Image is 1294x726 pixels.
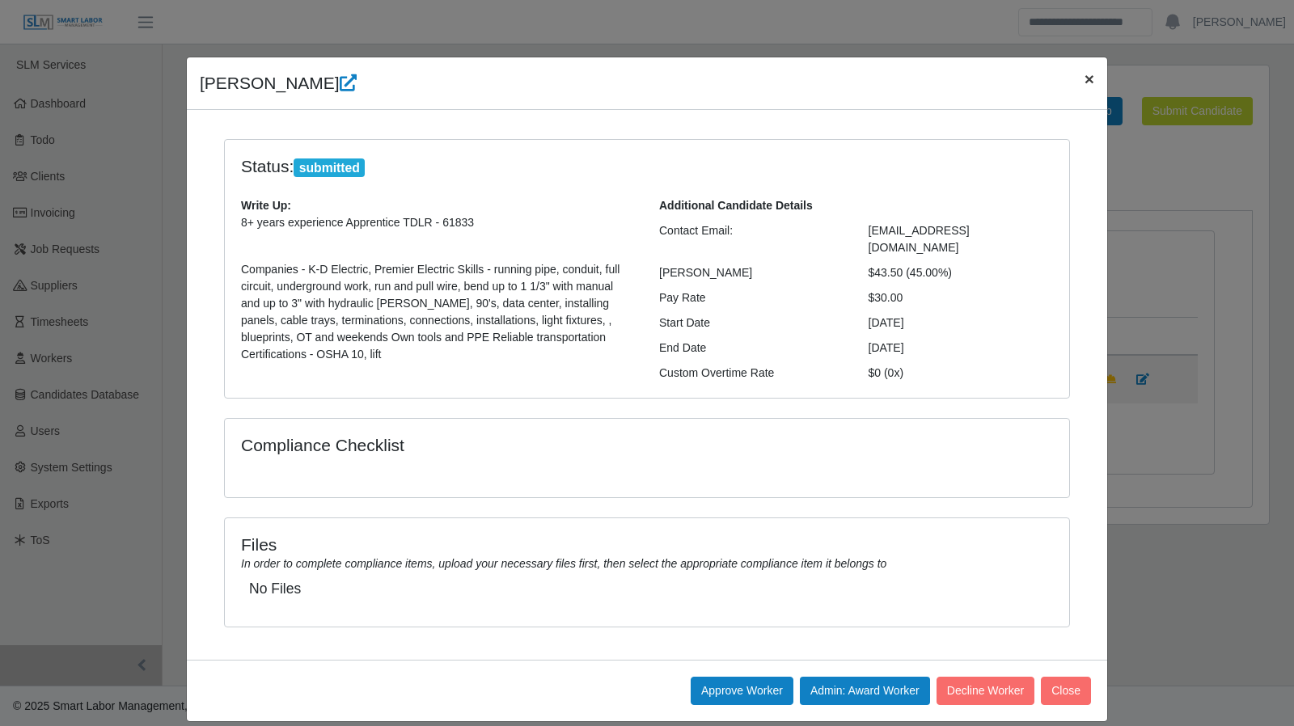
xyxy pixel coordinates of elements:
span: $0 (0x) [869,366,904,379]
div: Start Date [647,314,856,331]
button: Close [1072,57,1107,100]
div: $43.50 (45.00%) [856,264,1066,281]
button: Admin: Award Worker [800,677,930,705]
div: Pay Rate [647,289,856,306]
button: Decline Worker [937,677,1034,705]
div: Contact Email: [647,222,856,256]
div: [PERSON_NAME] [647,264,856,281]
span: × [1085,70,1094,88]
h4: Files [241,534,1053,555]
div: $30.00 [856,289,1066,306]
h4: Status: [241,156,844,178]
h4: Compliance Checklist [241,435,774,455]
p: 8+ years experience Apprentice TDLR - 61833 Companies - K-D Electric, Premier Electric Skills - r... [241,214,635,363]
b: Additional Candidate Details [659,199,813,212]
h4: [PERSON_NAME] [200,70,357,96]
h5: No Files [249,580,1045,597]
button: Close [1041,677,1091,705]
button: Approve Worker [691,677,793,705]
b: Write Up: [241,199,291,212]
div: [DATE] [856,314,1066,331]
i: In order to complete compliance items, upload your necessary files first, then select the appropr... [241,557,886,570]
span: [DATE] [869,341,904,354]
span: [EMAIL_ADDRESS][DOMAIN_NAME] [869,224,970,254]
div: Custom Overtime Rate [647,365,856,382]
div: End Date [647,340,856,357]
span: submitted [294,158,365,178]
